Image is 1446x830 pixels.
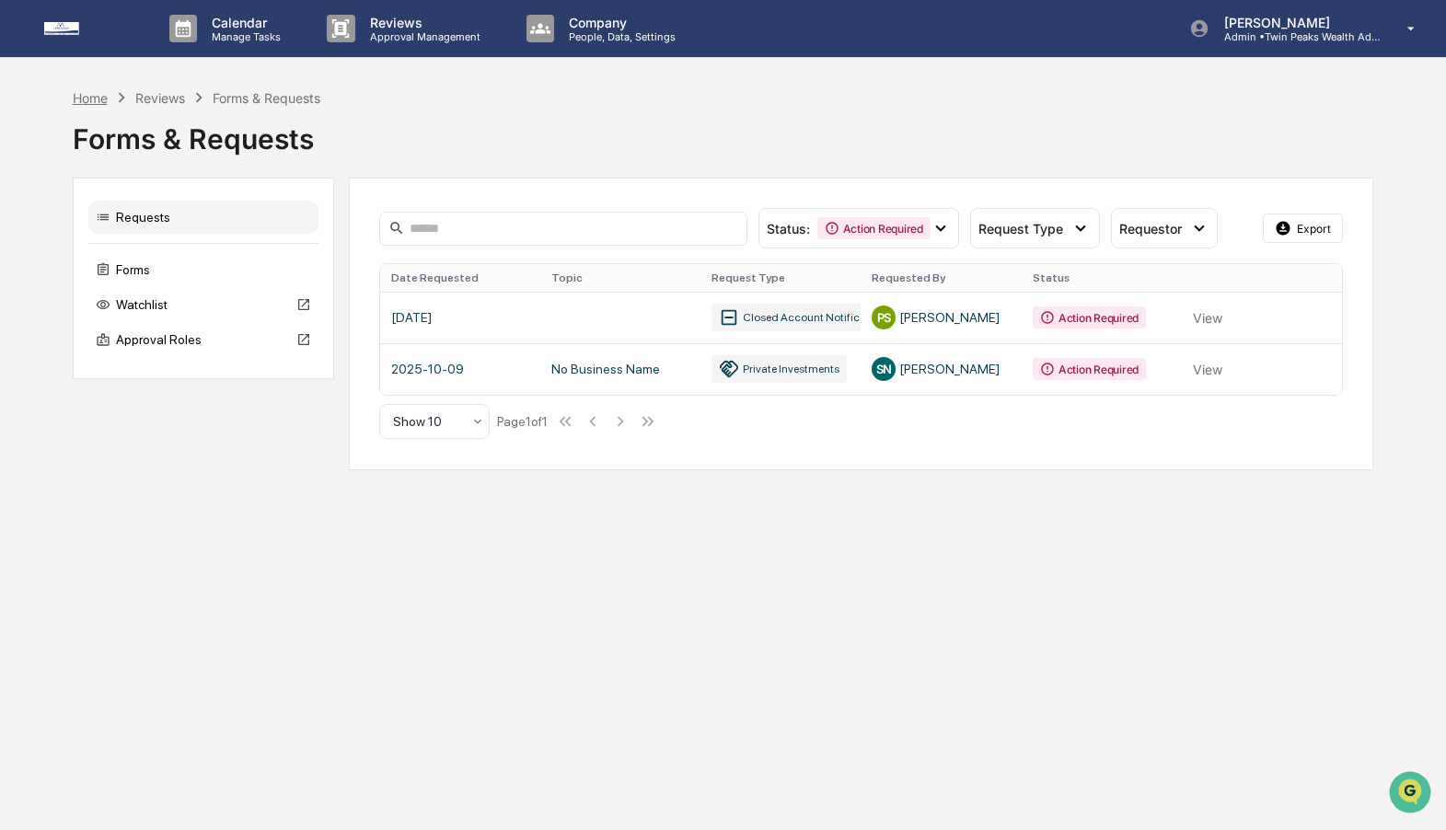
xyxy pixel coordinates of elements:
button: Start new chat [313,146,335,168]
a: 🔎Data Lookup [11,259,123,293]
div: Approval Roles [88,323,318,356]
div: 🖐️ [18,234,33,248]
p: [PERSON_NAME] [1209,15,1381,30]
th: Topic [540,264,700,292]
p: Company [554,15,685,30]
span: Requestor [1119,221,1182,236]
div: Watchlist [88,288,318,321]
th: Requested By [861,264,1021,292]
span: Status : [767,221,810,236]
iframe: Open customer support [1387,769,1437,819]
img: logo [44,22,133,35]
a: 🖐️Preclearance [11,225,126,258]
span: Request Type [978,221,1063,236]
th: Request Type [700,264,861,292]
span: Attestations [152,232,228,250]
div: Forms & Requests [73,108,1374,156]
span: Pylon [183,312,223,326]
a: Powered byPylon [130,311,223,326]
th: Date Requested [380,264,540,292]
div: 🗄️ [133,234,148,248]
div: We're available if you need us! [63,159,233,174]
span: Preclearance [37,232,119,250]
div: Action Required [817,217,931,239]
a: 🗄️Attestations [126,225,236,258]
div: Forms [88,253,318,286]
div: Forms & Requests [213,90,320,106]
button: Export [1263,213,1344,243]
p: Calendar [197,15,290,30]
div: Home [73,90,108,106]
p: How can we help? [18,39,335,68]
img: 1746055101610-c473b297-6a78-478c-a979-82029cc54cd1 [18,141,52,174]
p: People, Data, Settings [554,30,685,43]
p: Reviews [355,15,490,30]
span: Data Lookup [37,267,116,285]
div: 🔎 [18,269,33,283]
div: Reviews [135,90,185,106]
p: Admin • Twin Peaks Wealth Advisors [1209,30,1381,43]
div: Start new chat [63,141,302,159]
p: Approval Management [355,30,490,43]
p: Manage Tasks [197,30,290,43]
th: Status [1022,264,1182,292]
div: Requests [88,201,318,234]
div: Page 1 of 1 [497,414,548,429]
